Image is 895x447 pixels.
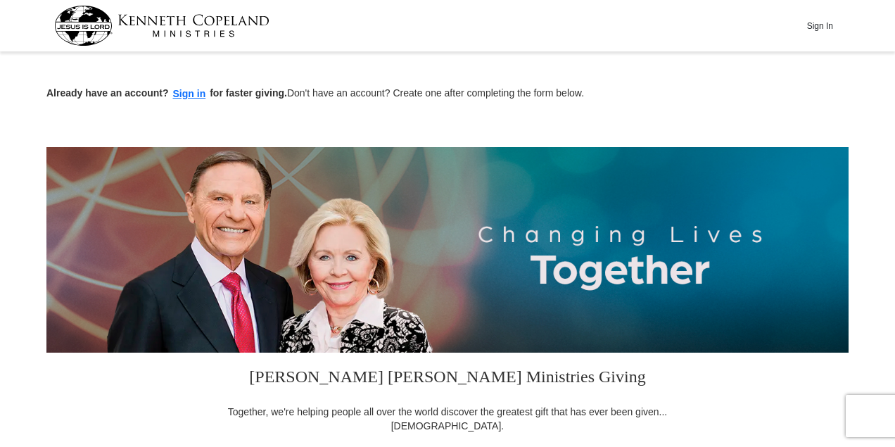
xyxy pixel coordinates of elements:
[46,86,849,102] p: Don't have an account? Create one after completing the form below.
[169,86,210,102] button: Sign in
[46,87,287,99] strong: Already have an account? for faster giving.
[799,15,841,37] button: Sign In
[54,6,269,46] img: kcm-header-logo.svg
[219,353,676,405] h3: [PERSON_NAME] [PERSON_NAME] Ministries Giving
[219,405,676,433] div: Together, we're helping people all over the world discover the greatest gift that has ever been g...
